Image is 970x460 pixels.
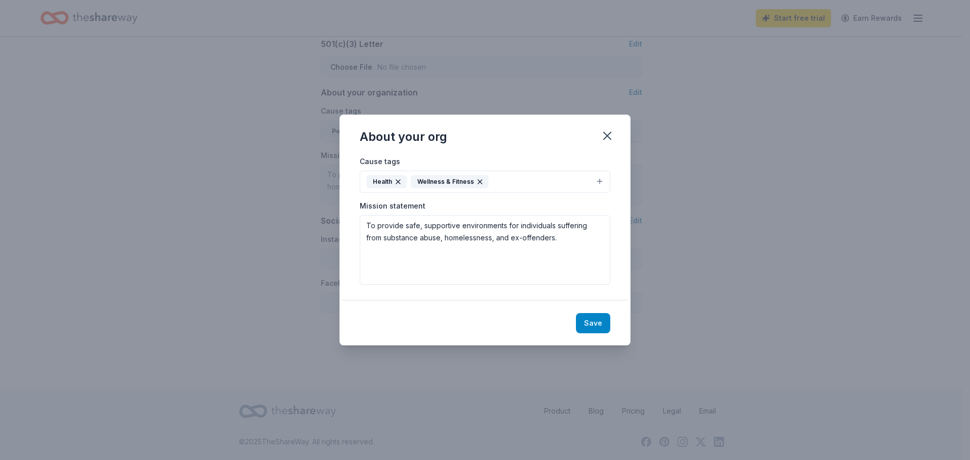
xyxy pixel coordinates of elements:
[360,129,447,145] div: About your org
[360,157,400,167] label: Cause tags
[411,175,489,188] div: Wellness & Fitness
[360,171,610,193] button: HealthWellness & Fitness
[576,313,610,333] button: Save
[360,215,610,285] textarea: To provide safe, supportive environments for individuals suffering from substance abuse, homeless...
[360,201,425,211] label: Mission statement
[366,175,407,188] div: Health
